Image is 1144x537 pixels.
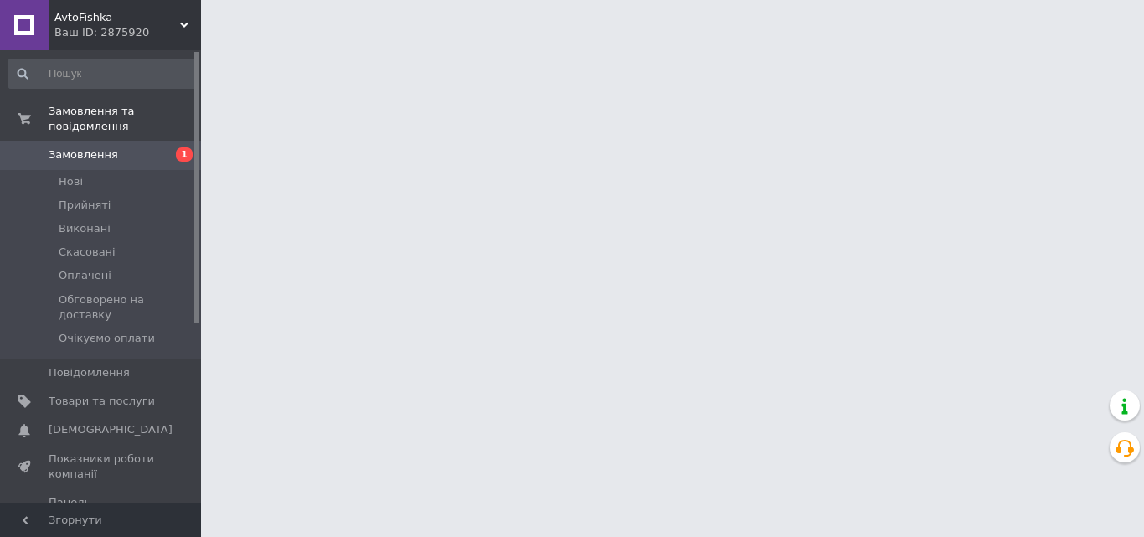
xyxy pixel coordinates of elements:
input: Пошук [8,59,198,89]
span: Замовлення [49,147,118,163]
span: Нові [59,174,83,189]
span: Прийняті [59,198,111,213]
span: Скасовані [59,245,116,260]
span: [DEMOGRAPHIC_DATA] [49,422,173,437]
div: Ваш ID: 2875920 [54,25,201,40]
span: Обговорено на доставку [59,292,196,323]
span: Панель управління [49,495,155,525]
span: Замовлення та повідомлення [49,104,201,134]
span: Повідомлення [49,365,130,380]
span: Показники роботи компанії [49,452,155,482]
span: Виконані [59,221,111,236]
span: AvtoFishka [54,10,180,25]
span: Очікуємо оплати [59,331,155,346]
span: Оплачені [59,268,111,283]
span: Товари та послуги [49,394,155,409]
span: 1 [176,147,193,162]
